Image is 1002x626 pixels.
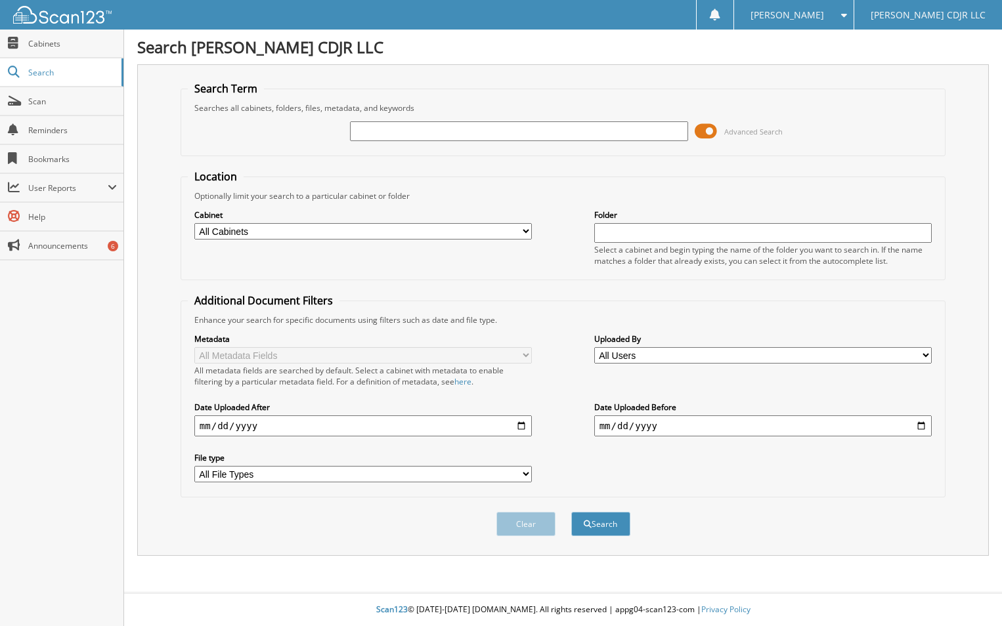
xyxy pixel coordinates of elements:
span: Scan [28,96,117,107]
span: Bookmarks [28,154,117,165]
div: Enhance your search for specific documents using filters such as date and file type. [188,314,938,325]
span: Help [28,211,117,222]
a: Privacy Policy [701,604,751,615]
legend: Search Term [188,81,264,96]
div: Optionally limit your search to a particular cabinet or folder [188,190,938,201]
label: Folder [594,209,932,220]
a: here [454,376,471,387]
button: Search [571,512,630,536]
span: Announcements [28,240,117,251]
div: 6 [108,241,118,251]
button: Clear [496,512,555,536]
span: Reminders [28,125,117,136]
span: Cabinets [28,38,117,49]
label: Uploaded By [594,333,932,344]
span: [PERSON_NAME] CDJR LLC [871,11,986,19]
label: Date Uploaded After [194,402,532,413]
span: Scan123 [376,604,408,615]
label: File type [194,452,532,463]
span: Search [28,67,115,78]
div: Searches all cabinets, folders, files, metadata, and keywords [188,102,938,114]
img: scan123-logo-white.svg [13,6,112,24]
legend: Additional Document Filters [188,293,339,308]
legend: Location [188,169,244,184]
span: User Reports [28,182,108,194]
span: Advanced Search [724,127,783,136]
div: Select a cabinet and begin typing the name of the folder you want to search in. If the name match... [594,244,932,266]
label: Date Uploaded Before [594,402,932,413]
input: end [594,415,932,436]
div: © [DATE]-[DATE] [DOMAIN_NAME]. All rights reserved | appg04-scan123-com | [124,594,1002,626]
label: Metadata [194,333,532,344]
div: All metadata fields are searched by default. Select a cabinet with metadata to enable filtering b... [194,365,532,387]
label: Cabinet [194,209,532,220]
span: [PERSON_NAME] [751,11,824,19]
h1: Search [PERSON_NAME] CDJR LLC [137,36,989,58]
input: start [194,415,532,436]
